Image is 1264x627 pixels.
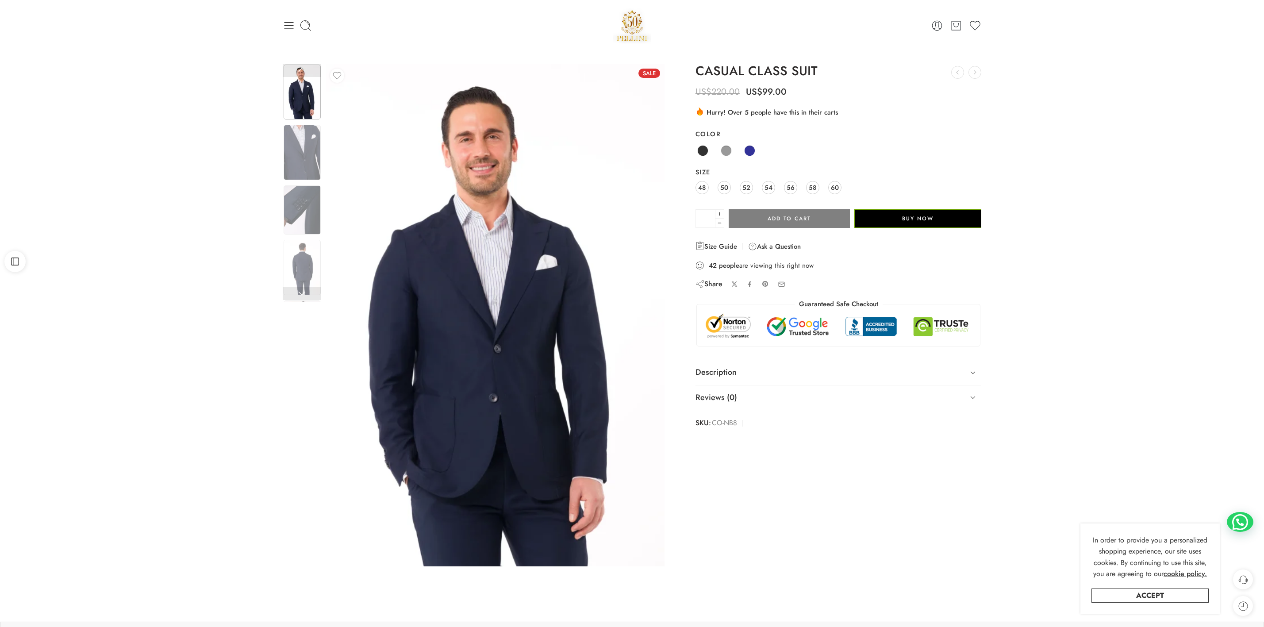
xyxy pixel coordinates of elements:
a: 54 [762,181,775,194]
a: 60 [828,181,841,194]
span: US$ [746,85,762,98]
h1: CASUAL CLASS SUIT [695,64,982,78]
span: 58 [809,181,816,193]
button: Buy Now [854,209,981,228]
span: Sale [638,69,660,78]
img: co-nb8-scaled-1.webp [284,185,321,235]
img: Pellini [613,7,651,44]
a: Pin on Pinterest [762,281,769,288]
div: are viewing this right now [695,261,982,270]
img: co-nb8-scaled-1.webp [284,240,321,295]
a: Login / Register [931,19,943,32]
span: 48 [698,181,706,193]
span: CO-NB8 [712,417,737,430]
img: co-nb8-scaled-1.webp [284,300,321,350]
a: Share on Facebook [746,281,753,288]
a: Wishlist [969,19,981,32]
a: Email to your friends [778,281,785,288]
strong: 42 [709,261,717,270]
img: Trust [703,313,974,339]
strong: SKU: [695,417,711,430]
a: Ask a Question [748,241,801,252]
span: US$ [695,85,711,98]
span: 50 [720,181,728,193]
a: Description [695,360,982,385]
span: In order to provide you a personalized shopping experience, our site uses cookies. By continuing ... [1093,535,1207,579]
strong: people [719,261,739,270]
a: Size Guide [695,241,737,252]
bdi: 220.00 [695,85,740,98]
label: Size [695,168,982,177]
a: cookie policy. [1164,568,1207,580]
span: 56 [787,181,795,193]
a: Pellini - [613,7,651,44]
a: Accept [1091,589,1209,603]
a: 48 [695,181,709,194]
a: Cart [950,19,962,32]
a: 56 [784,181,797,194]
span: 54 [765,181,772,193]
label: Color [695,130,982,138]
a: 50 [718,181,731,194]
div: Share [695,279,722,289]
a: 52 [740,181,753,194]
div: Hurry! Over 5 people have this in their carts [695,107,982,117]
button: Add to cart [729,209,850,228]
bdi: 99.00 [746,85,787,98]
a: Share on X [731,281,738,288]
a: Reviews (0) [695,385,982,410]
input: Product quantity [695,209,715,228]
span: 60 [831,181,839,193]
legend: Guaranteed Safe Checkout [795,300,883,309]
a: 58 [806,181,819,194]
img: co-nb8-scaled-1.webp [284,125,321,180]
span: 52 [742,181,750,193]
img: co-nb8-scaled-1.webp [284,65,321,119]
